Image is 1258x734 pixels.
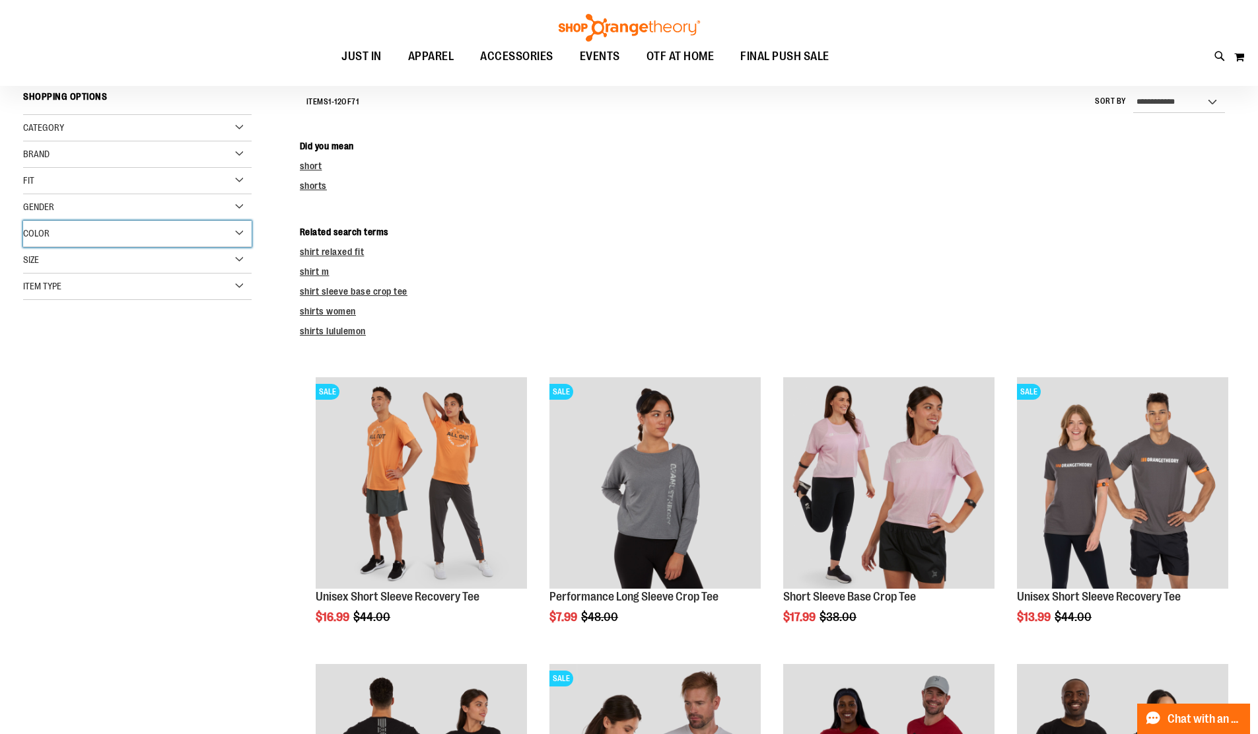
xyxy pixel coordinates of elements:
img: Unisex Short Sleeve Recovery Tee primary image [316,377,527,589]
span: $38.00 [820,610,858,624]
span: $16.99 [316,610,351,624]
button: Chat with an Expert [1137,704,1251,734]
a: shirt sleeve base crop tee [300,286,407,297]
a: shirts lululemon [300,326,366,336]
span: Category [23,122,64,133]
a: APPAREL [395,42,468,72]
span: Chat with an Expert [1168,713,1242,725]
span: 12 [334,97,341,106]
span: SALE [1017,384,1041,400]
strong: Shopping Options [23,85,252,115]
span: ACCESSORIES [480,42,553,71]
span: JUST IN [341,42,382,71]
a: Unisex Short Sleeve Recovery Tee [1017,590,1181,603]
span: APPAREL [408,42,454,71]
a: Product image for Performance Long Sleeve Crop TeeSALE [549,377,761,591]
a: EVENTS [567,42,633,72]
div: product [777,371,1001,657]
span: FINAL PUSH SALE [740,42,829,71]
span: 1 [328,97,332,106]
h2: Items - of [306,92,359,112]
a: shorts [300,180,327,191]
span: 71 [351,97,359,106]
a: Performance Long Sleeve Crop Tee [549,590,718,603]
a: FINAL PUSH SALE [727,42,843,72]
a: ACCESSORIES [467,42,567,72]
div: product [543,371,767,657]
span: $44.00 [1055,610,1094,624]
dt: Related search terms [300,225,1235,239]
img: Shop Orangetheory [557,14,702,42]
a: Unisex Short Sleeve Recovery Tee primary imageSALE [316,377,527,591]
span: SALE [549,671,573,686]
a: JUST IN [328,42,395,72]
a: shirt relaxed fit [300,246,365,257]
div: product [309,371,534,657]
div: product [1010,371,1235,657]
span: $13.99 [1017,610,1053,624]
span: Fit [23,175,34,186]
span: OTF AT HOME [646,42,715,71]
span: $48.00 [581,610,620,624]
span: Brand [23,149,50,159]
a: Product image for Short Sleeve Base Crop Tee [783,377,995,591]
img: Product image for Short Sleeve Base Crop Tee [783,377,995,589]
span: Item Type [23,281,61,291]
a: shirts women [300,306,356,316]
a: Product image for Unisex Short Sleeve Recovery TeeSALE [1017,377,1228,591]
span: Color [23,228,50,239]
span: Gender [23,202,54,212]
span: SALE [316,384,339,400]
span: $17.99 [783,610,818,624]
img: Product image for Unisex Short Sleeve Recovery Tee [1017,377,1228,589]
img: Product image for Performance Long Sleeve Crop Tee [549,377,761,589]
a: OTF AT HOME [633,42,728,72]
span: Size [23,254,39,265]
dt: Did you mean [300,139,1235,153]
span: SALE [549,384,573,400]
a: shirt m [300,266,330,277]
label: Sort By [1095,96,1127,107]
span: $7.99 [549,610,579,624]
span: EVENTS [580,42,620,71]
a: Short Sleeve Base Crop Tee [783,590,916,603]
span: $44.00 [353,610,392,624]
a: Unisex Short Sleeve Recovery Tee [316,590,479,603]
a: short [300,161,322,171]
